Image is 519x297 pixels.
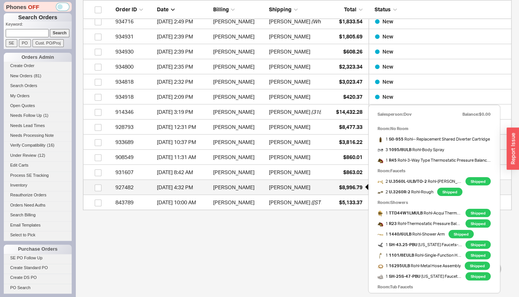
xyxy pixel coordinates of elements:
img: W_U3260R2_L_21007_1_nzcrxv [378,190,383,195]
span: ( 16 ) [47,143,55,147]
img: eniiysm9aaeyth16pydw__29771.1652161016_olmbsi [378,211,383,216]
a: 1 TTD44W1LMULB Rohl-Acqui Thermostatic and Pressure Balance Trim with 2 Functions [378,208,462,218]
p: Keyword: [6,21,72,29]
img: A1095_8APC_vujhw2 [378,147,383,153]
a: Process SE Tracking [4,171,72,179]
div: [PERSON_NAME] [269,89,310,104]
b: U.3560L-ULB/TO-2 [389,179,427,184]
span: Shipped [448,230,474,238]
input: PO [19,39,31,47]
span: $1,833.54 [339,18,362,24]
div: 934800 [115,59,153,74]
a: Email Templates [4,221,72,229]
a: Open Quotes [4,102,72,110]
a: Create Standard PO [4,264,72,272]
img: 257696 [378,158,383,164]
a: Edit Carts [4,161,72,169]
div: 8/18/25 3:19 PM [157,104,209,119]
div: [PERSON_NAME] [213,44,265,59]
div: Room: No Room [378,123,491,134]
span: Shipped [465,240,491,249]
span: ( 1 ) [43,113,48,118]
div: Purchase Orders [4,245,72,254]
b: R23 [389,221,397,226]
span: $1,805.69 [339,33,362,40]
div: [PERSON_NAME] [269,150,310,165]
div: [PERSON_NAME] [269,165,310,180]
span: Shipped [465,251,491,259]
span: Needs Processing Note [10,133,54,138]
a: 934716[DATE] 2:49 PM[PERSON_NAME][PERSON_NAME](White Barn)$1,833.54New [83,14,511,29]
a: 1 1101/8EULB Rohl-Single-Function Handshower [378,250,462,260]
span: ( 318 [PERSON_NAME] Project ) [311,104,384,119]
div: Order ID [115,6,153,13]
b: U.3260R-2 [389,189,410,194]
span: $8,477.33 [339,124,362,130]
div: Total [325,6,362,13]
div: 8/19/25 2:39 PM [157,29,209,44]
a: Needs Processing Note [4,132,72,139]
div: [PERSON_NAME] [269,195,310,210]
div: 928793 [115,119,153,135]
div: 8/1/25 8:42 AM [157,165,209,180]
img: 257694 [378,221,383,227]
div: [PERSON_NAME] [213,165,265,180]
a: 914346[DATE] 3:19 PM[PERSON_NAME][PERSON_NAME](318 [PERSON_NAME] Project)$14,432.28New Needs Proc... [83,104,511,119]
div: Room: Faucets [378,165,491,176]
a: 1 16295ULB Rohl-Metal Hose Assembly [378,260,461,271]
input: Cust. PO/Proj [32,39,64,47]
span: New [382,93,393,100]
a: 927482[DATE] 4:32 PM[PERSON_NAME][PERSON_NAME]$8,996.79Shipped - Partial [83,180,511,195]
span: New [382,63,393,70]
img: x1nekfhtkwvjinwojecf__40674.1701571433_ak8pml [378,232,383,237]
div: [PERSON_NAME] [213,104,265,119]
a: Search Billing [4,211,72,219]
div: [PERSON_NAME] [213,59,265,74]
a: 843789[DATE] 10:00 AM[PERSON_NAME][PERSON_NAME]([STREET_ADDRESS])$5,133.37New HoldNeeds Processin... [83,195,511,210]
a: 933689[DATE] 10:37 PM[PERSON_NAME][PERSON_NAME]$3,816.22New Hold [83,135,511,150]
span: Under Review [10,153,36,158]
a: Verify Compatibility(16) [4,141,72,149]
a: 934931[DATE] 2:39 PM[PERSON_NAME][PERSON_NAME]$1,805.69New [83,29,511,44]
a: 1 R45 Rohl-3-Way Type Thermostatic Pressure Balance Coaxial Valve Rough [378,155,491,165]
div: [PERSON_NAME] [213,74,265,89]
span: Needs Follow Up [10,113,42,118]
a: 934930[DATE] 2:39 PM[PERSON_NAME][PERSON_NAME]$608.26New [83,44,511,59]
span: New [382,78,393,85]
span: $860.01 [343,154,362,160]
span: $3,023.47 [339,78,362,85]
a: 934918[DATE] 2:09 PM[PERSON_NAME][PERSON_NAME]$420.37New [83,89,511,104]
span: $863.02 [343,169,362,175]
span: Date [157,6,169,12]
div: Shipping [269,6,321,13]
img: tfd6miyzo0cy9jdaaor4__36458_hbeefr [378,137,383,142]
span: $14,432.28 [336,109,362,115]
div: Phones [4,2,72,12]
span: New [382,33,393,40]
div: [PERSON_NAME] [213,180,265,195]
div: [PERSON_NAME] [269,104,310,119]
div: 1/2/25 10:00 AM [157,195,209,210]
img: SH25S-47-SN-dl1_lvf4x4 [378,274,383,280]
span: New Orders [10,73,32,78]
a: 908549[DATE] 11:31 AM[PERSON_NAME][PERSON_NAME]$860.01New HoldNeeds Processing Note [83,150,511,165]
span: ( [STREET_ADDRESS] ) [311,195,363,210]
b: S0-955 [389,136,404,142]
a: 2 U.3560L-ULB/TO-2 Rohl-[PERSON_NAME] & [PERSON_NAME] Edwardian Wall Mount Lavatory Faucet [378,176,462,187]
a: 934818[DATE] 2:32 PM[PERSON_NAME][PERSON_NAME]$3,023.47New [83,74,511,89]
div: Salesperson: Dov [378,109,412,119]
span: 1 Rohl - - Replacement Shared Diverter Cartridge [378,134,490,144]
span: ( 81 ) [34,73,41,78]
span: New [382,18,393,24]
div: [PERSON_NAME] [213,135,265,150]
div: 8/18/25 12:31 PM [157,119,209,135]
span: Shipped [465,177,491,185]
a: 1 R23 Rohl-Thermostatic Pressure Balance 2-Way Valve Rough [378,218,462,229]
a: 928793[DATE] 12:31 PM[PERSON_NAME][PERSON_NAME]$8,477.33New [83,119,511,135]
span: $3,816.22 [339,139,362,145]
div: 843789 [115,195,153,210]
a: Orders Need Auths [4,201,72,209]
div: 8/5/25 11:31 AM [157,150,209,165]
div: [PERSON_NAME] [269,180,310,195]
div: [PERSON_NAME] [213,29,265,44]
